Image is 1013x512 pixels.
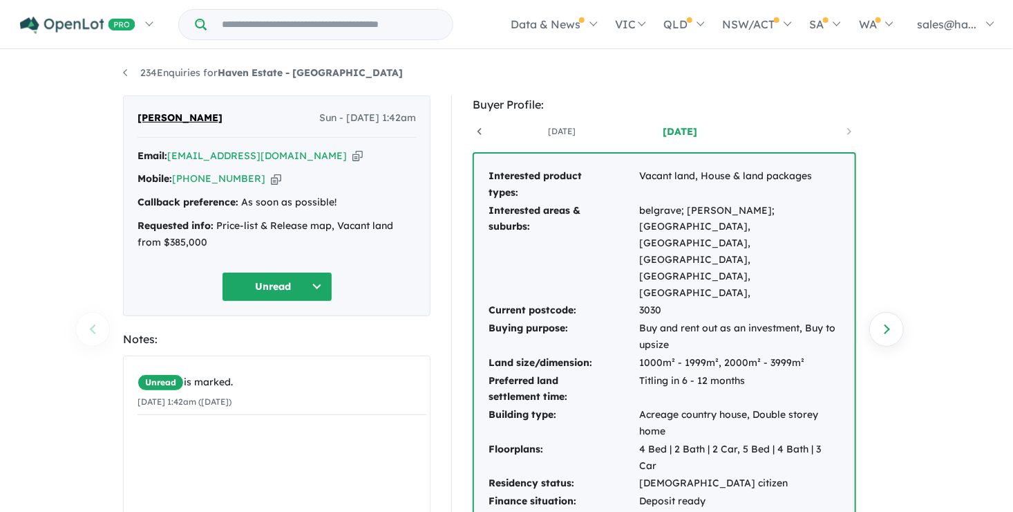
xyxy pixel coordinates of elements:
[138,110,223,127] span: [PERSON_NAME]
[488,354,638,372] td: Land size/dimension:
[638,202,841,302] td: belgrave; [PERSON_NAME]; [GEOGRAPHIC_DATA], [GEOGRAPHIC_DATA], [GEOGRAPHIC_DATA], [GEOGRAPHIC_DAT...
[20,17,135,34] img: Openlot PRO Logo White
[488,372,638,407] td: Preferred land settlement time:
[488,475,638,493] td: Residency status:
[638,493,841,511] td: Deposit ready
[209,10,450,39] input: Try estate name, suburb, builder or developer
[488,493,638,511] td: Finance situation:
[138,219,214,232] strong: Requested info:
[638,441,841,475] td: 4 Bed | 2 Bath | 2 Car, 5 Bed | 4 Bath | 3 Car
[138,396,231,407] small: [DATE] 1:42am ([DATE])
[638,372,841,407] td: Titling in 6 - 12 months
[638,320,841,354] td: Buy and rent out as an investment, Buy to upsize
[271,172,281,186] button: Copy
[167,149,347,162] a: [EMAIL_ADDRESS][DOMAIN_NAME]
[488,302,638,320] td: Current postcode:
[138,194,416,211] div: As soon as possible!
[138,218,416,251] div: Price-list & Release map, Vacant land from $385,000
[638,167,841,202] td: Vacant land, House & land packages
[503,125,621,138] a: [DATE]
[319,110,416,127] span: Sun - [DATE] 1:42am
[638,354,841,372] td: 1000m² - 1999m², 2000m² - 3999m²
[138,374,184,391] span: Unread
[638,475,841,493] td: [DEMOGRAPHIC_DATA] citizen
[638,406,841,441] td: Acreage country house, Double storey home
[222,272,332,302] button: Unread
[488,406,638,441] td: Building type:
[123,66,403,79] a: 234Enquiries forHaven Estate - [GEOGRAPHIC_DATA]
[488,202,638,302] td: Interested areas & suburbs:
[488,441,638,475] td: Floorplans:
[621,125,739,138] a: [DATE]
[138,172,172,185] strong: Mobile:
[488,320,638,354] td: Buying purpose:
[138,374,426,391] div: is marked.
[917,17,976,31] span: sales@ha...
[473,95,856,114] div: Buyer Profile:
[488,167,638,202] td: Interested product types:
[123,330,430,349] div: Notes:
[123,65,890,82] nav: breadcrumb
[352,149,363,163] button: Copy
[138,196,238,208] strong: Callback preference:
[218,66,403,79] strong: Haven Estate - [GEOGRAPHIC_DATA]
[172,172,265,185] a: [PHONE_NUMBER]
[138,149,167,162] strong: Email:
[638,302,841,320] td: 3030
